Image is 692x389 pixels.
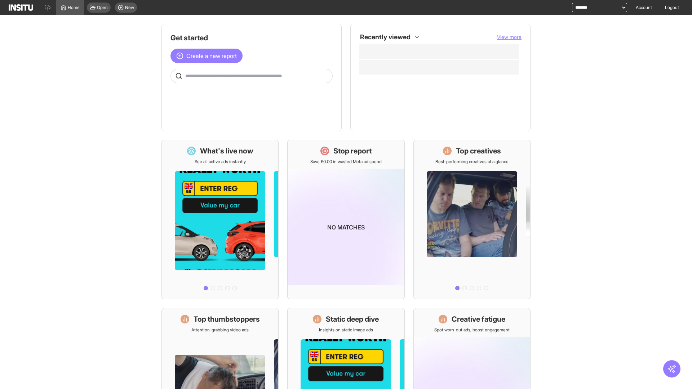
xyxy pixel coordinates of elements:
[326,314,379,324] h1: Static deep dive
[200,146,253,156] h1: What's live now
[194,314,260,324] h1: Top thumbstoppers
[170,33,333,43] h1: Get started
[161,140,279,299] a: What's live nowSee all active ads instantly
[287,140,404,299] a: Stop reportSave £0.00 in wasted Meta ad spendNo matches
[319,327,373,333] p: Insights on static image ads
[186,52,237,60] span: Create a new report
[497,33,522,41] button: View more
[288,169,404,285] img: coming-soon-gradient_kfitwp.png
[191,327,249,333] p: Attention-grabbing video ads
[125,5,134,10] span: New
[413,140,531,299] a: Top creativesBest-performing creatives at a glance
[435,159,509,165] p: Best-performing creatives at a glance
[456,146,501,156] h1: Top creatives
[68,5,80,10] span: Home
[310,159,382,165] p: Save £0.00 in wasted Meta ad spend
[333,146,372,156] h1: Stop report
[97,5,108,10] span: Open
[195,159,246,165] p: See all active ads instantly
[170,49,243,63] button: Create a new report
[9,4,33,11] img: Logo
[327,223,365,232] p: No matches
[497,34,522,40] span: View more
